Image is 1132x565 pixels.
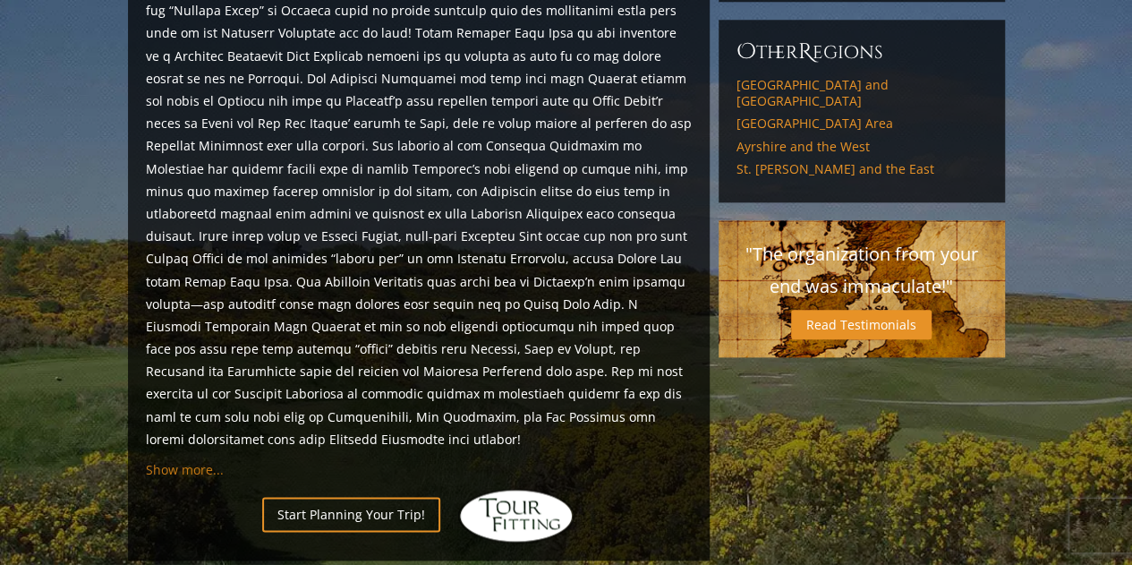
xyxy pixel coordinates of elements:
span: O [736,38,756,66]
span: R [798,38,813,66]
p: "The organization from your end was immaculate!" [736,238,987,303]
a: Read Testimonials [791,310,932,339]
a: St. [PERSON_NAME] and the East [736,161,987,177]
a: Show more... [146,461,224,478]
a: Ayrshire and the West [736,139,987,155]
a: [GEOGRAPHIC_DATA] Area [736,116,987,132]
h6: ther egions [736,38,987,66]
a: Start Planning Your Trip! [262,497,440,532]
img: Hidden Links [458,489,575,543]
a: [GEOGRAPHIC_DATA] and [GEOGRAPHIC_DATA] [736,77,987,108]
